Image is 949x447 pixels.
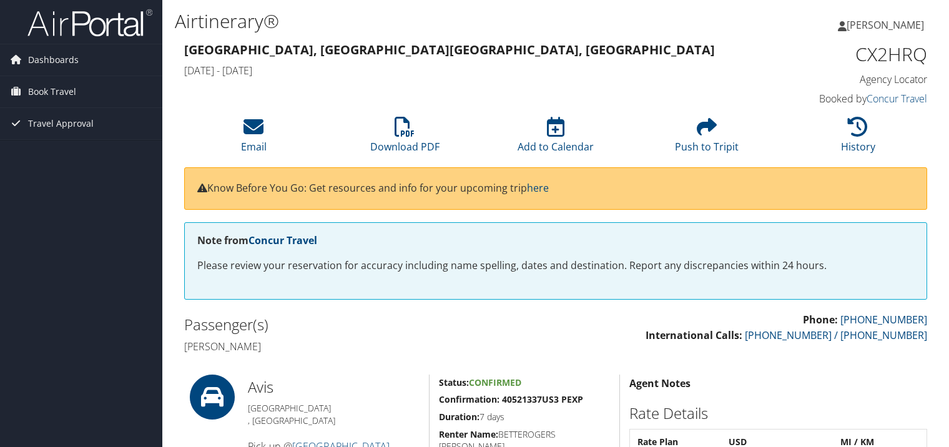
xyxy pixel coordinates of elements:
h4: [PERSON_NAME] [184,340,546,353]
a: Email [241,124,267,154]
strong: Note from [197,233,317,247]
span: [PERSON_NAME] [847,18,924,32]
a: Concur Travel [248,233,317,247]
strong: Renter Name: [439,428,498,440]
a: here [527,181,549,195]
h1: CX2HRQ [755,41,927,67]
p: Know Before You Go: Get resources and info for your upcoming trip [197,180,914,197]
a: [PHONE_NUMBER] [840,313,927,327]
strong: Status: [439,376,469,388]
strong: Confirmation: 40521337US3 PEXP [439,393,583,405]
h2: Avis [248,376,420,398]
a: Add to Calendar [518,124,594,154]
a: Download PDF [370,124,440,154]
h4: Agency Locator [755,72,927,86]
strong: International Calls: [646,328,742,342]
span: Travel Approval [28,108,94,139]
a: Push to Tripit [675,124,739,154]
h4: Booked by [755,92,927,106]
span: Book Travel [28,76,76,107]
strong: Phone: [803,313,838,327]
a: [PERSON_NAME] [838,6,937,44]
span: Confirmed [469,376,521,388]
a: History [841,124,875,154]
strong: Duration: [439,411,479,423]
strong: [GEOGRAPHIC_DATA], [GEOGRAPHIC_DATA] [GEOGRAPHIC_DATA], [GEOGRAPHIC_DATA] [184,41,715,58]
strong: Agent Notes [629,376,691,390]
h2: Passenger(s) [184,314,546,335]
h5: [GEOGRAPHIC_DATA] , [GEOGRAPHIC_DATA] [248,402,420,426]
img: airportal-logo.png [27,8,152,37]
span: Dashboards [28,44,79,76]
p: Please review your reservation for accuracy including name spelling, dates and destination. Repor... [197,258,914,274]
a: [PHONE_NUMBER] / [PHONE_NUMBER] [745,328,927,342]
h4: [DATE] - [DATE] [184,64,737,77]
h2: Rate Details [629,403,927,424]
h5: 7 days [439,411,610,423]
a: Concur Travel [867,92,927,106]
h1: Airtinerary® [175,8,682,34]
